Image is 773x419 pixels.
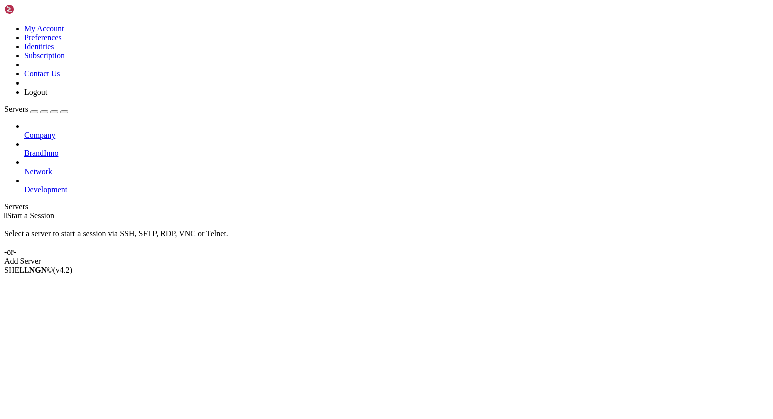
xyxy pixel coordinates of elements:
[24,131,55,139] span: Company
[4,220,769,257] div: Select a server to start a session via SSH, SFTP, RDP, VNC or Telnet. -or-
[24,42,54,51] a: Identities
[24,176,769,194] li: Development
[4,4,62,14] img: Shellngn
[24,185,67,194] span: Development
[24,167,52,176] span: Network
[24,167,769,176] a: Network
[24,131,769,140] a: Company
[24,88,47,96] a: Logout
[4,105,68,113] a: Servers
[4,105,28,113] span: Servers
[24,149,769,158] a: BrandInno
[24,51,65,60] a: Subscription
[24,122,769,140] li: Company
[4,202,769,211] div: Servers
[24,158,769,176] li: Network
[24,69,60,78] a: Contact Us
[4,266,72,274] span: SHELL ©
[24,33,62,42] a: Preferences
[7,211,54,220] span: Start a Session
[53,266,73,274] span: 4.2.0
[4,257,769,266] div: Add Server
[29,266,47,274] b: NGN
[4,211,7,220] span: 
[24,24,64,33] a: My Account
[24,140,769,158] li: BrandInno
[24,149,58,157] span: BrandInno
[24,185,769,194] a: Development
